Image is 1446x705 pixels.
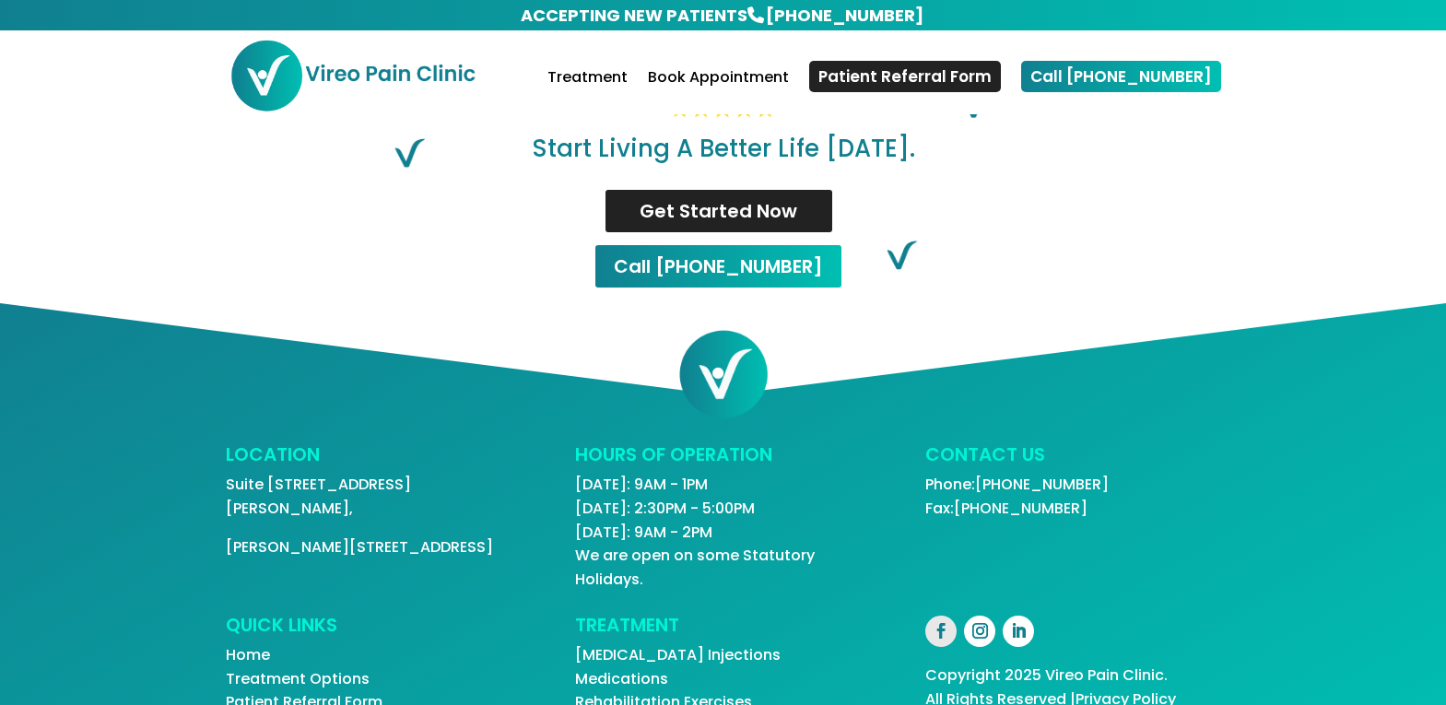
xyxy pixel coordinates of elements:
[1003,616,1034,647] a: Follow on LinkedIn
[677,328,770,420] img: cropped-Favicon-Vireo-Pain-Clinic-Markham-Chronic-Pain-Treatment-Interventional-Pain-Management-R...
[925,473,1220,520] p: Phone: Fax:
[954,498,1087,519] a: [PHONE_NUMBER]
[975,474,1109,495] a: [PHONE_NUMBER]
[575,668,668,689] a: Medications
[1021,61,1221,92] a: Call [PHONE_NUMBER]
[575,473,870,591] p: [DATE]: 9AM - 1PM [DATE]: 2:30PM - 5:00PM [DATE]: 9AM - 2PM We are open on some Statutory Holidays.
[229,39,476,112] img: Vireo Pain Clinic
[226,536,493,558] a: [PERSON_NAME][STREET_ADDRESS]
[925,445,1220,473] h3: CONTACT US
[575,616,870,643] h3: TREATMENT
[594,243,843,289] a: Call [PHONE_NUMBER]
[226,644,270,665] a: Home
[925,616,957,647] a: Follow on Facebook
[964,616,995,647] a: Follow on Instagram
[547,71,628,114] a: Treatment
[226,445,521,473] h3: LOCATION
[230,136,1217,170] h2: Start Living A Better Life [DATE].
[575,445,870,473] h3: HOURS OF OPERATION
[226,474,411,519] a: Suite [STREET_ADDRESS][PERSON_NAME],
[809,61,1001,92] a: Patient Referral Form
[764,2,925,29] a: [PHONE_NUMBER]
[648,71,789,114] a: Book Appointment
[575,644,781,665] a: [MEDICAL_DATA] Injections
[226,668,370,689] a: Treatment Options
[226,616,521,643] h3: QUICK LINKS
[604,188,834,234] a: Get Started Now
